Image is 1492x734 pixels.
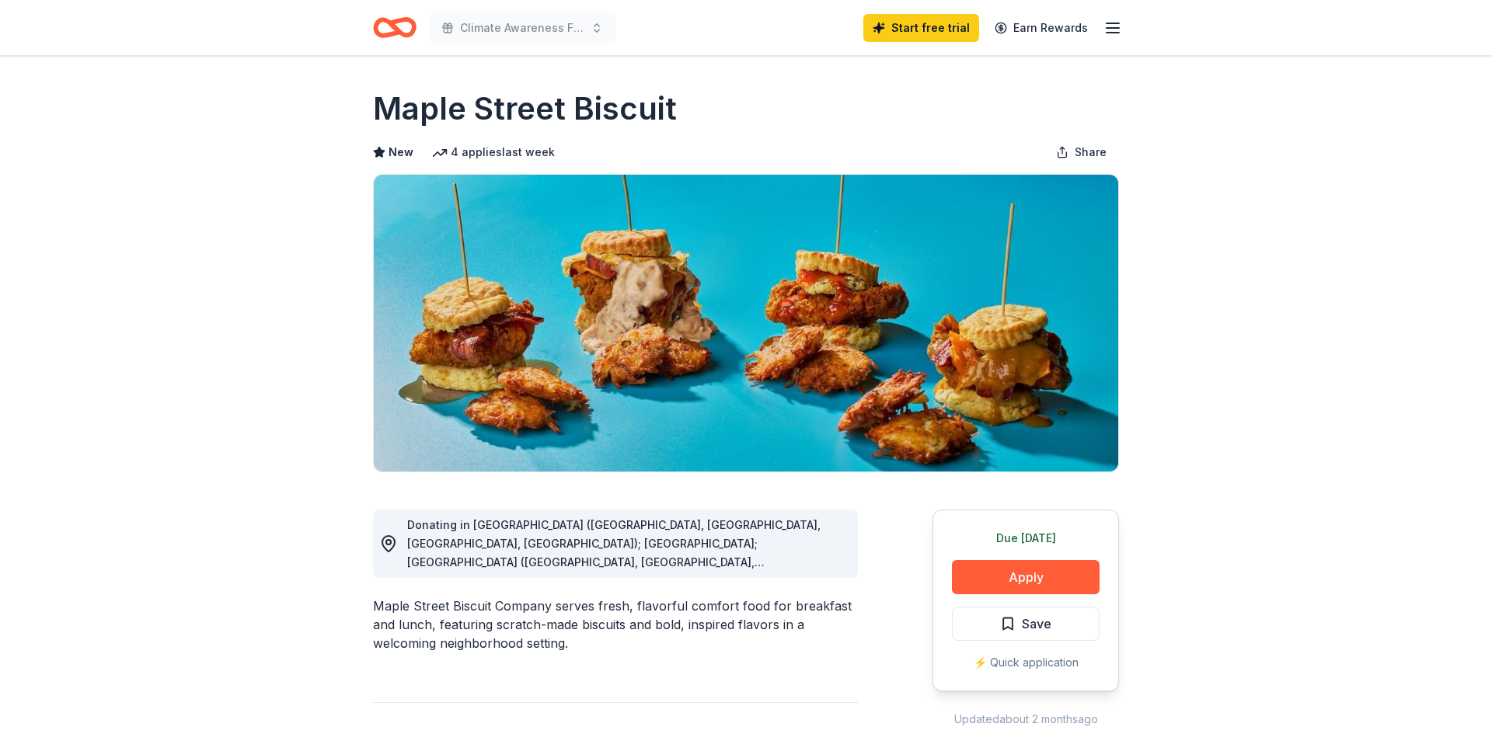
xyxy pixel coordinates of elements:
[952,653,1100,672] div: ⚡️ Quick application
[952,529,1100,548] div: Due [DATE]
[1075,143,1107,162] span: Share
[373,9,417,46] a: Home
[952,607,1100,641] button: Save
[373,87,677,130] h1: Maple Street Biscuit
[374,175,1118,471] img: Image for Maple Street Biscuit
[373,597,858,652] div: Maple Street Biscuit Company serves fresh, flavorful comfort food for breakfast and lunch, featur...
[429,12,615,43] button: Climate Awareness Field Days
[932,710,1119,729] div: Updated about 2 months ago
[863,14,979,42] a: Start free trial
[985,14,1097,42] a: Earn Rewards
[952,560,1100,594] button: Apply
[432,143,555,162] div: 4 applies last week
[1022,614,1051,634] span: Save
[389,143,413,162] span: New
[1044,137,1119,168] button: Share
[460,19,584,37] span: Climate Awareness Field Days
